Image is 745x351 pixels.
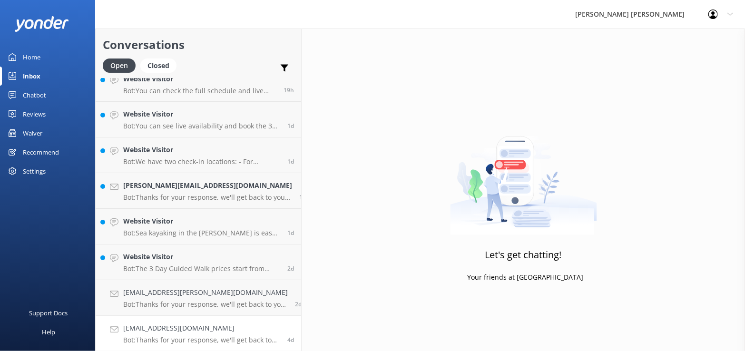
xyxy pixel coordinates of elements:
[96,280,301,316] a: [EMAIL_ADDRESS][PERSON_NAME][DOMAIN_NAME]Bot:Thanks for your response, we'll get back to you as s...
[23,162,46,181] div: Settings
[123,287,288,298] h4: [EMAIL_ADDRESS][PERSON_NAME][DOMAIN_NAME]
[123,109,280,119] h4: Website Visitor
[123,193,292,202] p: Bot: Thanks for your response, we'll get back to you as soon as we can during opening hours.
[299,193,306,201] span: Aug 25 2025 03:10am (UTC +12:00) Pacific/Auckland
[123,122,280,130] p: Bot: You can see live availability and book the 3 Day Self-Guided Walk online at [URL][DOMAIN_NAM...
[287,157,294,166] span: Aug 25 2025 04:02am (UTC +12:00) Pacific/Auckland
[295,300,302,308] span: Aug 23 2025 11:06pm (UTC +12:00) Pacific/Auckland
[23,124,42,143] div: Waiver
[123,229,280,237] p: Bot: Sea kayaking in the [PERSON_NAME] is easy, especially in calm conditions, and guides provide...
[103,58,136,73] div: Open
[123,264,280,273] p: Bot: The 3 Day Guided Walk prices start from $1650 per person, based on twin-share accommodation....
[123,252,280,262] h4: Website Visitor
[123,87,276,95] p: Bot: You can check the full schedule and live availability for the [GEOGRAPHIC_DATA], [PERSON_NAM...
[23,143,59,162] div: Recommend
[463,272,584,283] p: - Your friends at [GEOGRAPHIC_DATA]
[287,229,294,237] span: Aug 25 2025 02:36am (UTC +12:00) Pacific/Auckland
[23,67,40,86] div: Inbox
[96,66,301,102] a: Website VisitorBot:You can check the full schedule and live availability for the [GEOGRAPHIC_DATA...
[123,300,288,309] p: Bot: Thanks for your response, we'll get back to you as soon as we can during opening hours.
[284,86,294,94] span: Aug 25 2025 09:25pm (UTC +12:00) Pacific/Auckland
[140,58,176,73] div: Closed
[96,102,301,137] a: Website VisitorBot:You can see live availability and book the 3 Day Self-Guided Walk online at [U...
[42,322,55,341] div: Help
[29,303,68,322] div: Support Docs
[123,157,280,166] p: Bot: We have two check-in locations: - For multiday trips, check in at [STREET_ADDRESS]. - For da...
[123,74,276,84] h4: Website Visitor
[123,336,280,344] p: Bot: Thanks for your response, we'll get back to you as soon as we can during opening hours.
[123,323,280,333] h4: [EMAIL_ADDRESS][DOMAIN_NAME]
[96,209,301,244] a: Website VisitorBot:Sea kayaking in the [PERSON_NAME] is easy, especially in calm conditions, and ...
[123,180,292,191] h4: [PERSON_NAME][EMAIL_ADDRESS][DOMAIN_NAME]
[103,36,294,54] h2: Conversations
[287,264,294,273] span: Aug 24 2025 12:50pm (UTC +12:00) Pacific/Auckland
[123,216,280,226] h4: Website Visitor
[96,137,301,173] a: Website VisitorBot:We have two check-in locations: - For multiday trips, check in at [STREET_ADDR...
[123,145,280,155] h4: Website Visitor
[287,122,294,130] span: Aug 25 2025 01:54pm (UTC +12:00) Pacific/Auckland
[140,60,181,70] a: Closed
[23,105,46,124] div: Reviews
[23,48,40,67] div: Home
[96,244,301,280] a: Website VisitorBot:The 3 Day Guided Walk prices start from $1650 per person, based on twin-share ...
[287,336,294,344] span: Aug 22 2025 03:23pm (UTC +12:00) Pacific/Auckland
[485,247,562,263] h3: Let's get chatting!
[14,16,69,32] img: yonder-white-logo.png
[450,116,597,235] img: artwork of a man stealing a conversation from at giant smartphone
[96,173,301,209] a: [PERSON_NAME][EMAIL_ADDRESS][DOMAIN_NAME]Bot:Thanks for your response, we'll get back to you as s...
[103,60,140,70] a: Open
[23,86,46,105] div: Chatbot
